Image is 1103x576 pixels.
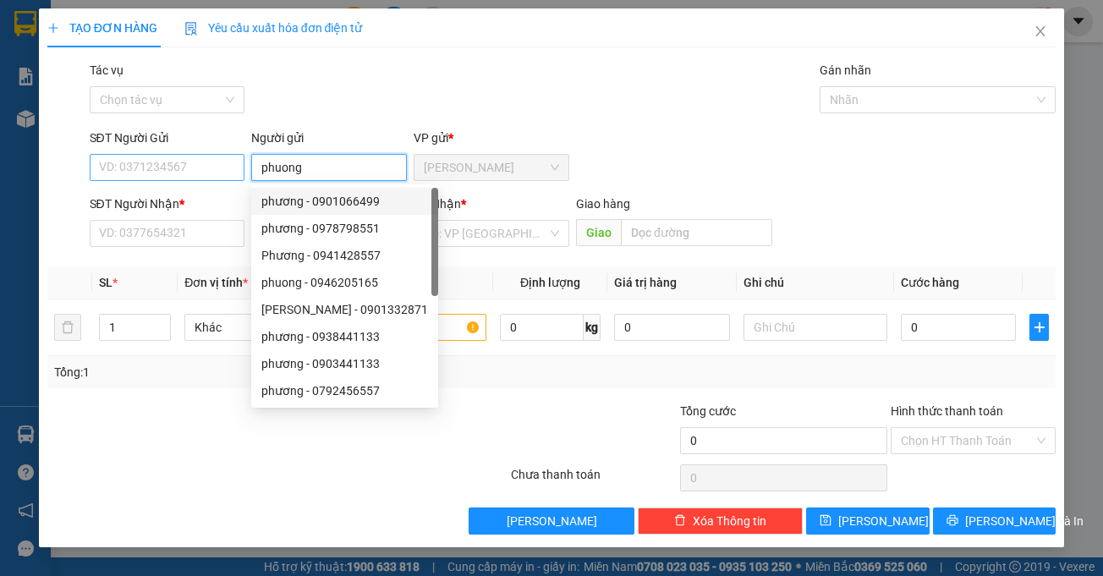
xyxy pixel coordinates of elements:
[520,276,580,289] span: Định lượng
[424,155,559,180] span: Mỹ Hương
[184,276,248,289] span: Đơn vị tính
[251,350,438,377] div: phương - 0903441133
[576,197,630,211] span: Giao hàng
[838,512,929,530] span: [PERSON_NAME]
[614,276,677,289] span: Giá trị hàng
[195,315,318,340] span: Khác
[261,354,428,373] div: phương - 0903441133
[261,273,428,292] div: phuong - 0946205165
[90,129,245,147] div: SĐT Người Gửi
[901,276,959,289] span: Cước hàng
[744,314,887,341] input: Ghi Chú
[261,381,428,400] div: phương - 0792456557
[251,129,407,147] div: Người gửi
[251,296,438,323] div: ĐONG PHƯƠNG - 0901332871
[13,111,39,129] span: CR :
[251,269,438,296] div: phuong - 0946205165
[576,219,621,246] span: Giao
[261,219,428,238] div: phương - 0978798551
[414,129,569,147] div: VP gửi
[184,21,363,35] span: Yêu cầu xuất hóa đơn điện tử
[47,22,59,34] span: plus
[614,314,729,341] input: 0
[507,512,597,530] span: [PERSON_NAME]
[674,514,686,528] span: delete
[251,323,438,350] div: phương - 0938441133
[933,507,1056,535] button: printer[PERSON_NAME] và In
[54,314,81,341] button: delete
[737,266,894,299] th: Ghi chú
[162,16,202,34] span: Nhận:
[14,52,150,73] div: chú lắm
[251,377,438,404] div: phương - 0792456557
[621,219,772,246] input: Dọc đường
[638,507,803,535] button: deleteXóa Thông tin
[162,75,298,99] div: 0938111550
[99,276,112,289] span: SL
[891,404,1003,418] label: Hình thức thanh toán
[1017,8,1064,56] button: Close
[14,14,150,52] div: [PERSON_NAME]
[261,246,428,265] div: Phương - 0941428557
[820,514,831,528] span: save
[680,404,736,418] span: Tổng cước
[584,314,601,341] span: kg
[261,192,428,211] div: phương - 0901066499
[13,109,152,129] div: 50.000
[251,215,438,242] div: phương - 0978798551
[54,363,427,381] div: Tổng: 1
[14,73,150,96] div: 0938111250
[820,63,871,77] label: Gán nhãn
[162,14,298,55] div: Lý Thường Kiệt
[47,21,157,35] span: TẠO ĐƠN HÀNG
[184,22,198,36] img: icon
[1029,314,1049,341] button: plus
[509,465,678,495] div: Chưa thanh toán
[947,514,958,528] span: printer
[693,512,766,530] span: Xóa Thông tin
[1030,321,1048,334] span: plus
[14,14,41,32] span: Gửi:
[90,63,123,77] label: Tác vụ
[261,300,428,319] div: [PERSON_NAME] - 0901332871
[965,512,1084,530] span: [PERSON_NAME] và In
[251,188,438,215] div: phương - 0901066499
[251,242,438,269] div: Phương - 0941428557
[90,195,245,213] div: SĐT Người Nhận
[469,507,634,535] button: [PERSON_NAME]
[261,327,428,346] div: phương - 0938441133
[806,507,930,535] button: save[PERSON_NAME]
[1034,25,1047,38] span: close
[162,55,298,75] div: vui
